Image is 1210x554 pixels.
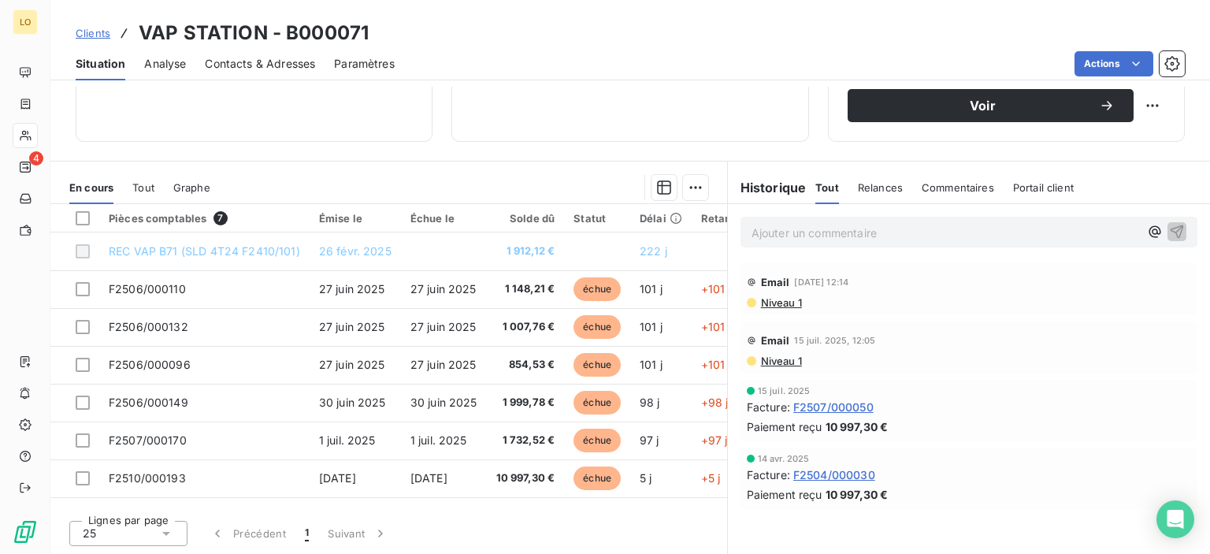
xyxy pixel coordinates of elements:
[640,433,659,447] span: 97 j
[319,471,356,485] span: [DATE]
[573,315,621,339] span: échue
[139,19,369,47] h3: VAP STATION - B000071
[747,486,822,503] span: Paiement reçu
[701,471,721,485] span: +5 j
[319,282,385,296] span: 27 juin 2025
[758,386,811,396] span: 15 juil. 2025
[173,181,210,194] span: Graphe
[109,358,191,371] span: F2506/000096
[496,319,555,335] span: 1 007,76 €
[701,212,752,225] div: Retard
[83,526,96,541] span: 25
[640,396,660,409] span: 98 j
[759,355,802,367] span: Niveau 1
[410,282,477,296] span: 27 juin 2025
[728,178,807,197] h6: Historique
[701,358,731,371] span: +101 j
[793,399,874,415] span: F2507/000050
[640,320,663,333] span: 101 j
[858,181,903,194] span: Relances
[1156,500,1194,538] div: Open Intercom Messenger
[410,396,477,409] span: 30 juin 2025
[213,211,228,225] span: 7
[319,320,385,333] span: 27 juin 2025
[318,517,398,550] button: Suivant
[867,99,1099,112] span: Voir
[76,27,110,39] span: Clients
[573,277,621,301] span: échue
[761,276,790,288] span: Email
[410,320,477,333] span: 27 juin 2025
[573,353,621,377] span: échue
[410,358,477,371] span: 27 juin 2025
[496,357,555,373] span: 854,53 €
[640,471,651,485] span: 5 j
[205,56,315,72] span: Contacts & Adresses
[761,334,790,347] span: Email
[496,470,555,486] span: 10 997,30 €
[573,467,621,490] span: échue
[826,418,889,435] span: 10 997,30 €
[922,181,994,194] span: Commentaires
[640,358,663,371] span: 101 j
[496,433,555,448] span: 1 732,52 €
[410,471,447,485] span: [DATE]
[410,433,467,447] span: 1 juil. 2025
[109,244,300,258] span: REC VAP B71 (SLD 4T24 F2410/101)
[701,320,731,333] span: +101 j
[848,89,1134,122] button: Voir
[109,320,188,333] span: F2506/000132
[826,486,889,503] span: 10 997,30 €
[109,471,186,485] span: F2510/000193
[109,211,300,225] div: Pièces comptables
[701,396,729,409] span: +98 j
[410,212,477,225] div: Échue le
[144,56,186,72] span: Analyse
[794,277,848,287] span: [DATE] 12:14
[815,181,839,194] span: Tout
[747,467,790,483] span: Facture :
[640,244,667,258] span: 222 j
[200,517,295,550] button: Précédent
[793,467,875,483] span: F2504/000030
[640,282,663,296] span: 101 j
[496,395,555,411] span: 1 999,78 €
[640,212,682,225] div: Délai
[496,244,555,259] span: 1 912,12 €
[305,526,309,541] span: 1
[496,212,555,225] div: Solde dû
[759,296,802,309] span: Niveau 1
[319,396,386,409] span: 30 juin 2025
[109,433,187,447] span: F2507/000170
[701,433,728,447] span: +97 j
[573,391,621,415] span: échue
[109,282,186,296] span: F2506/000110
[496,281,555,297] span: 1 148,21 €
[701,282,731,296] span: +101 j
[1013,181,1074,194] span: Portail client
[794,336,875,345] span: 15 juil. 2025, 12:05
[319,244,392,258] span: 26 févr. 2025
[76,25,110,41] a: Clients
[29,151,43,165] span: 4
[13,519,38,545] img: Logo LeanPay
[573,429,621,452] span: échue
[319,212,392,225] div: Émise le
[758,454,810,463] span: 14 avr. 2025
[76,56,125,72] span: Situation
[319,433,376,447] span: 1 juil. 2025
[13,9,38,35] div: LO
[132,181,154,194] span: Tout
[573,212,621,225] div: Statut
[109,396,188,409] span: F2506/000149
[319,358,385,371] span: 27 juin 2025
[1075,51,1153,76] button: Actions
[334,56,395,72] span: Paramètres
[69,181,113,194] span: En cours
[747,399,790,415] span: Facture :
[747,418,822,435] span: Paiement reçu
[295,517,318,550] button: 1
